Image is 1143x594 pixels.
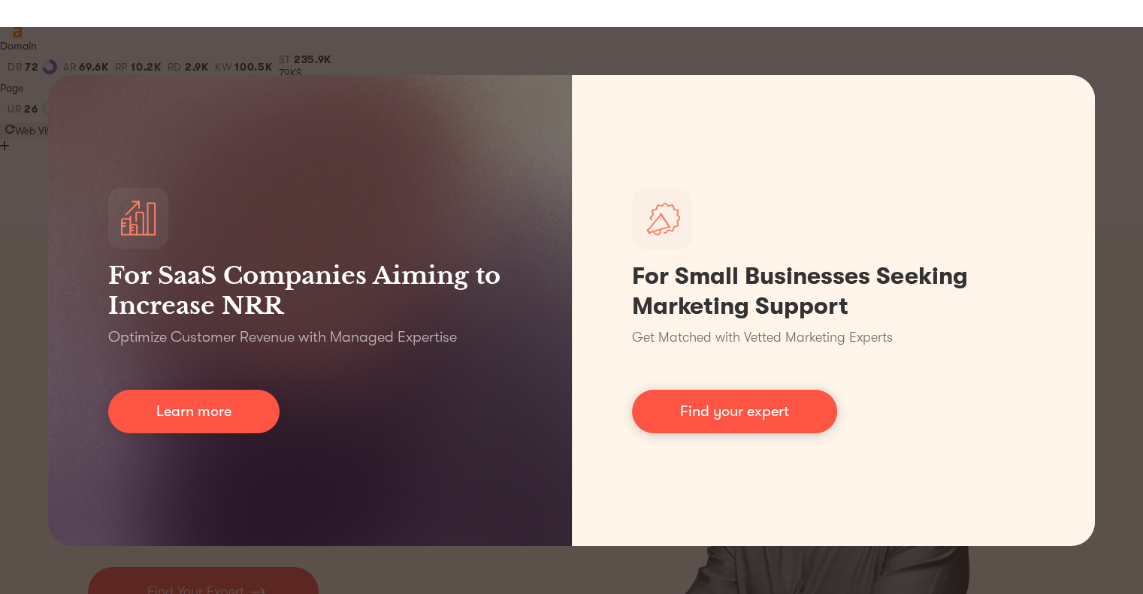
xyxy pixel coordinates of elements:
[632,327,893,348] p: Get Matched with Vetted Marketing Experts
[108,390,280,433] a: Learn more
[632,390,837,433] a: Find your expert
[108,261,512,321] h3: For SaaS Companies Aiming to Increase NRR
[108,327,457,348] p: Optimize Customer Revenue with Managed Expertise
[632,261,1036,321] h1: For Small Businesses Seeking Marketing Support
